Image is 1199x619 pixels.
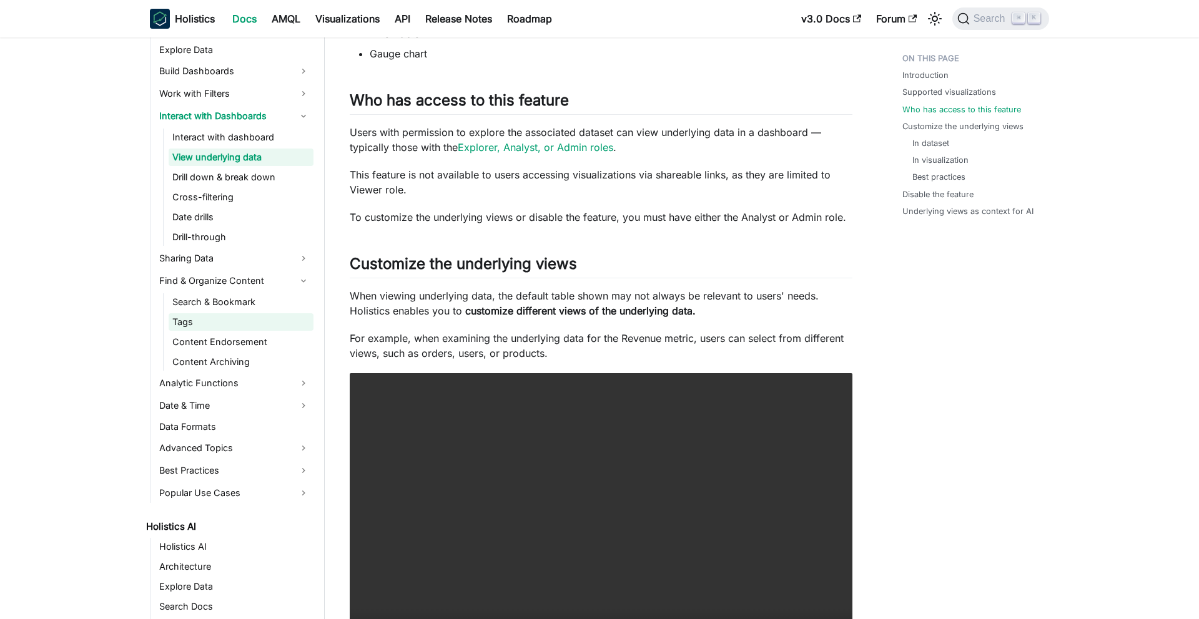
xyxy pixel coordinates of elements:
[264,9,308,29] a: AMQL
[387,9,418,29] a: API
[155,418,313,436] a: Data Formats
[155,373,313,393] a: Analytic Functions
[169,168,313,186] a: Drill down & break down
[169,293,313,311] a: Search & Bookmark
[952,7,1049,30] button: Search (Command+K)
[350,255,852,278] h2: Customize the underlying views
[155,558,313,575] a: Architecture
[458,141,613,154] a: Explorer, Analyst, or Admin roles
[902,120,1024,132] a: Customize the underlying views
[225,9,264,29] a: Docs
[465,305,696,317] strong: customize different views of the underlying data​​.
[912,137,949,149] a: In dataset
[902,69,949,81] a: Introduction
[155,271,313,291] a: Find & Organize Content
[155,461,313,480] a: Best Practices
[155,578,313,595] a: Explore Data
[169,313,313,331] a: Tags
[155,106,313,126] a: Interact with Dashboards
[169,188,313,206] a: Cross-filtering
[350,288,852,318] p: When viewing underlying data, the default table shown may not always be relevant to users' needs....
[169,353,313,371] a: Content Archiving
[350,167,852,197] p: This feature is not available to users accessing visualizations via shareable links, as they are ...
[169,149,313,166] a: View underlying data
[869,9,924,29] a: Forum
[155,538,313,555] a: Holistics AI
[912,171,965,183] a: Best practices
[500,9,560,29] a: Roadmap
[155,61,313,81] a: Build Dashboards
[169,228,313,246] a: Drill-through
[175,11,215,26] b: Holistics
[902,104,1021,115] a: Who has access to this feature
[794,9,869,29] a: v3.0 Docs
[370,46,852,61] li: Gauge chart
[155,598,313,615] a: Search Docs
[155,438,313,458] a: Advanced Topics
[150,9,170,29] img: Holistics
[142,518,313,535] a: Holistics AI
[350,331,852,361] p: For example, when examining the underlying data for the Revenue metric, users can select from dif...
[155,248,313,268] a: Sharing Data
[1028,12,1040,24] kbd: K
[902,86,996,98] a: Supported visualizations
[169,208,313,226] a: Date drills
[1012,12,1025,24] kbd: ⌘
[155,41,313,59] a: Explore Data
[150,9,215,29] a: HolisticsHolistics
[970,13,1013,24] span: Search
[350,210,852,225] p: To customize the underlying views or disable the feature, you must have either the Analyst or Adm...
[155,483,313,503] a: Popular Use Cases
[902,188,974,200] a: Disable the feature
[418,9,500,29] a: Release Notes
[169,129,313,146] a: Interact with dashboard
[137,37,325,619] nav: Docs sidebar
[350,91,852,115] h2: Who has access to this feature
[308,9,387,29] a: Visualizations
[350,125,852,155] p: Users with permission to explore the associated dataset can view underlying data in a dashboard —...
[155,84,313,104] a: Work with Filters
[912,154,969,166] a: In visualization
[155,396,313,416] a: Date & Time
[902,205,1034,217] a: Underlying views as context for AI
[169,333,313,351] a: Content Endorsement
[925,9,945,29] button: Switch between dark and light mode (currently light mode)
